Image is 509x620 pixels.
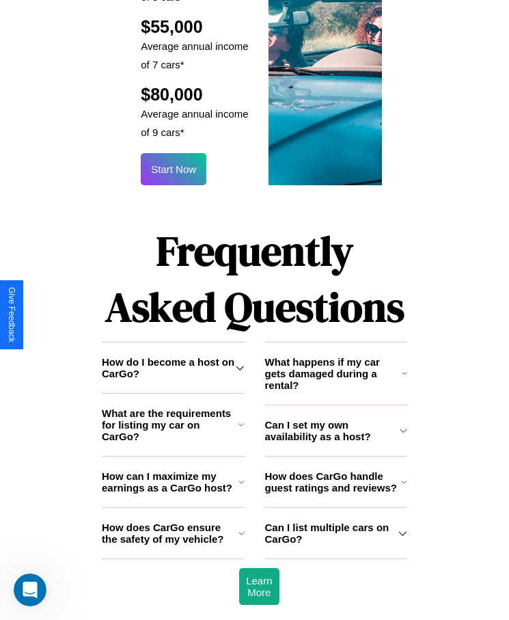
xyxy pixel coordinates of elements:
h2: $55,000 [141,17,254,37]
h1: Frequently Asked Questions [102,216,407,342]
h2: $80,000 [141,85,254,105]
h3: What are the requirements for listing my car on CarGo? [102,407,238,442]
h3: Can I set my own availability as a host? [265,419,400,442]
p: Average annual income of 7 cars* [141,37,254,74]
h3: How does CarGo ensure the safety of my vehicle? [102,522,238,545]
h3: How can I maximize my earnings as a CarGo host? [102,470,238,494]
h3: How do I become a host on CarGo? [102,356,236,379]
h3: Can I list multiple cars on CarGo? [265,522,399,545]
h3: What happens if my car gets damaged during a rental? [265,356,402,391]
h3: How does CarGo handle guest ratings and reviews? [265,470,402,494]
p: Average annual income of 9 cars* [141,105,254,141]
button: Learn More [239,568,279,605]
button: Start Now [141,153,206,185]
iframe: Intercom live chat [14,574,46,606]
div: Give Feedback [7,287,16,342]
